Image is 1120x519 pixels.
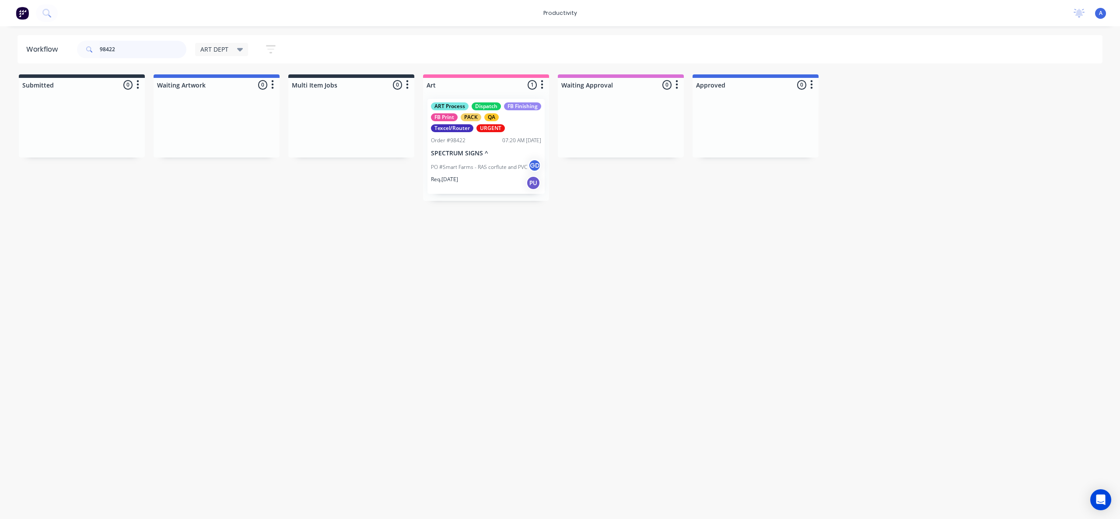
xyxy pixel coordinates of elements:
[431,137,465,144] div: Order #98422
[476,124,505,132] div: URGENT
[100,41,186,58] input: Search for orders...
[431,150,541,157] p: SPECTRUM SIGNS ^
[526,176,540,190] div: PU
[502,137,541,144] div: 07:20 AM [DATE]
[431,102,469,110] div: ART Process
[504,102,541,110] div: FB Finishing
[431,113,458,121] div: FB Print
[427,99,545,194] div: ART ProcessDispatchFB FinishingFB PrintPACKQATexcel/RouterURGENTOrder #9842207:20 AM [DATE]SPECTR...
[1099,9,1102,17] span: A
[431,175,458,183] p: Req. [DATE]
[461,113,481,121] div: PACK
[472,102,501,110] div: Dispatch
[200,45,228,54] span: ART DEPT
[539,7,581,20] div: productivity
[484,113,499,121] div: QA
[16,7,29,20] img: Factory
[528,159,541,172] div: GD
[1090,489,1111,510] div: Open Intercom Messenger
[431,163,527,171] p: PO #Smart Farms - RAS corflute and PVC
[26,44,62,55] div: Workflow
[431,124,473,132] div: Texcel/Router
